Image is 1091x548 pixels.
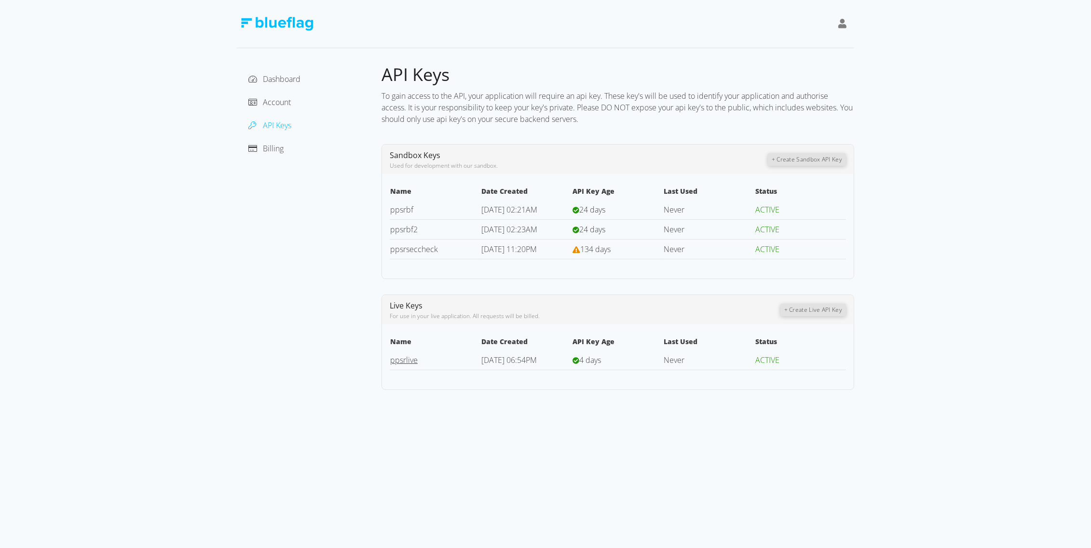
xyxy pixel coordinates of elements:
[390,336,481,350] th: Name
[382,86,854,129] div: To gain access to the API, your application will require an api key. These key's will be used to ...
[481,244,537,254] span: [DATE] 11:20PM
[382,63,450,86] span: API Keys
[481,224,537,235] span: [DATE] 02:23AM
[755,355,779,365] span: ACTIVE
[481,186,572,200] th: Date Created
[780,304,846,316] button: + Create Live API Key
[390,244,438,254] a: ppsrseccheck
[248,97,291,107] a: Account
[390,224,418,235] a: ppsrbf2
[390,204,413,215] a: ppsrbf
[572,186,663,200] th: API Key Age
[755,336,846,350] th: Status
[664,224,685,235] span: Never
[390,300,423,311] span: Live Keys
[390,150,440,160] span: Sandbox Keys
[579,204,605,215] span: 24 days
[664,244,685,254] span: Never
[664,204,685,215] span: Never
[755,224,779,235] span: ACTIVE
[248,74,300,84] a: Dashboard
[263,143,284,154] span: Billing
[572,336,663,350] th: API Key Age
[481,336,572,350] th: Date Created
[580,244,611,254] span: 134 days
[390,186,481,200] th: Name
[768,153,846,166] button: + Create Sandbox API Key
[241,17,313,31] img: Blue Flag Logo
[248,143,284,154] a: Billing
[664,355,685,365] span: Never
[755,186,846,200] th: Status
[664,186,755,200] th: Last Used
[263,120,291,131] span: API Keys
[755,244,779,254] span: ACTIVE
[664,336,755,350] th: Last Used
[579,355,601,365] span: 4 days
[481,355,537,365] span: [DATE] 06:54PM
[481,204,537,215] span: [DATE] 02:21AM
[248,120,291,131] a: API Keys
[390,355,418,365] a: ppsrlive
[263,74,300,84] span: Dashboard
[263,97,291,107] span: Account
[755,204,779,215] span: ACTIVE
[390,312,780,321] div: For use in your live application. All requests will be billed.
[390,161,768,170] div: Used for development with our sandbox.
[579,224,605,235] span: 24 days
